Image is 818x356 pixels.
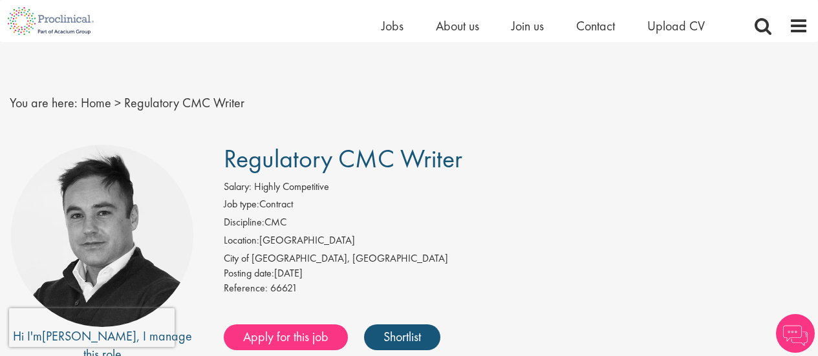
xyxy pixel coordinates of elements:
[511,17,544,34] a: Join us
[224,281,268,296] label: Reference:
[436,17,479,34] a: About us
[224,215,808,233] li: CMC
[224,324,348,350] a: Apply for this job
[576,17,615,34] a: Contact
[224,197,808,215] li: Contract
[224,266,274,280] span: Posting date:
[114,94,121,111] span: >
[382,17,404,34] a: Jobs
[647,17,705,34] a: Upload CV
[224,251,808,266] div: City of [GEOGRAPHIC_DATA], [GEOGRAPHIC_DATA]
[224,233,259,248] label: Location:
[364,324,440,350] a: Shortlist
[224,197,259,212] label: Job type:
[254,180,329,193] span: Highly Competitive
[776,314,815,353] img: Chatbot
[224,142,462,175] span: Regulatory CMC Writer
[124,94,244,111] span: Regulatory CMC Writer
[224,180,252,194] label: Salary:
[11,145,193,327] img: imeage of recruiter Peter Duvall
[224,233,808,251] li: [GEOGRAPHIC_DATA]
[270,281,297,295] span: 66621
[81,94,111,111] a: breadcrumb link
[224,215,264,230] label: Discipline:
[10,94,78,111] span: You are here:
[224,266,808,281] div: [DATE]
[9,308,175,347] iframe: reCAPTCHA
